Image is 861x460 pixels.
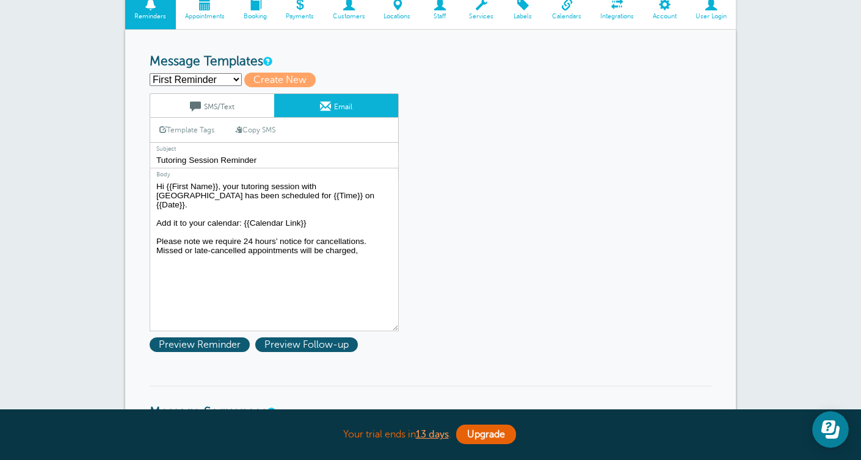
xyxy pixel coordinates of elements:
span: Preview Follow-up [255,337,358,352]
span: Preview Reminder [150,337,250,352]
a: Copy SMS [226,118,285,142]
a: Upgrade [456,425,516,444]
span: Locations [380,13,414,20]
span: User Login [692,13,730,20]
span: Booking [241,13,271,20]
a: SMS/Text [150,94,274,117]
span: Reminders [131,13,170,20]
a: Create New [244,74,321,85]
span: Integrations [597,13,638,20]
span: Payments [282,13,317,20]
span: Appointments [182,13,228,20]
span: Calendars [549,13,585,20]
a: Message Sequences allow you to setup multiple reminder schedules that can use different Message T... [267,408,274,416]
a: 13 days [416,429,449,440]
a: Email [274,94,398,117]
a: Preview Reminder [150,339,255,350]
h3: Message Templates [150,54,711,70]
div: Your trial ends in . [125,422,736,448]
span: Create New [244,73,316,87]
span: Staff [426,13,454,20]
span: Account [649,13,680,20]
label: Subject [150,142,399,153]
span: Customers [329,13,368,20]
a: Preview Follow-up [255,339,361,350]
h3: Message Sequences [150,386,711,420]
label: Body [150,168,399,179]
textarea: Hi {{First Name}}, your tutoring session with [GEOGRAPHIC_DATA] has been scheduled for {{Time}} o... [150,179,399,331]
a: Template Tags [150,118,223,142]
iframe: Resource center [812,411,849,448]
span: Services [466,13,497,20]
span: Labels [509,13,537,20]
